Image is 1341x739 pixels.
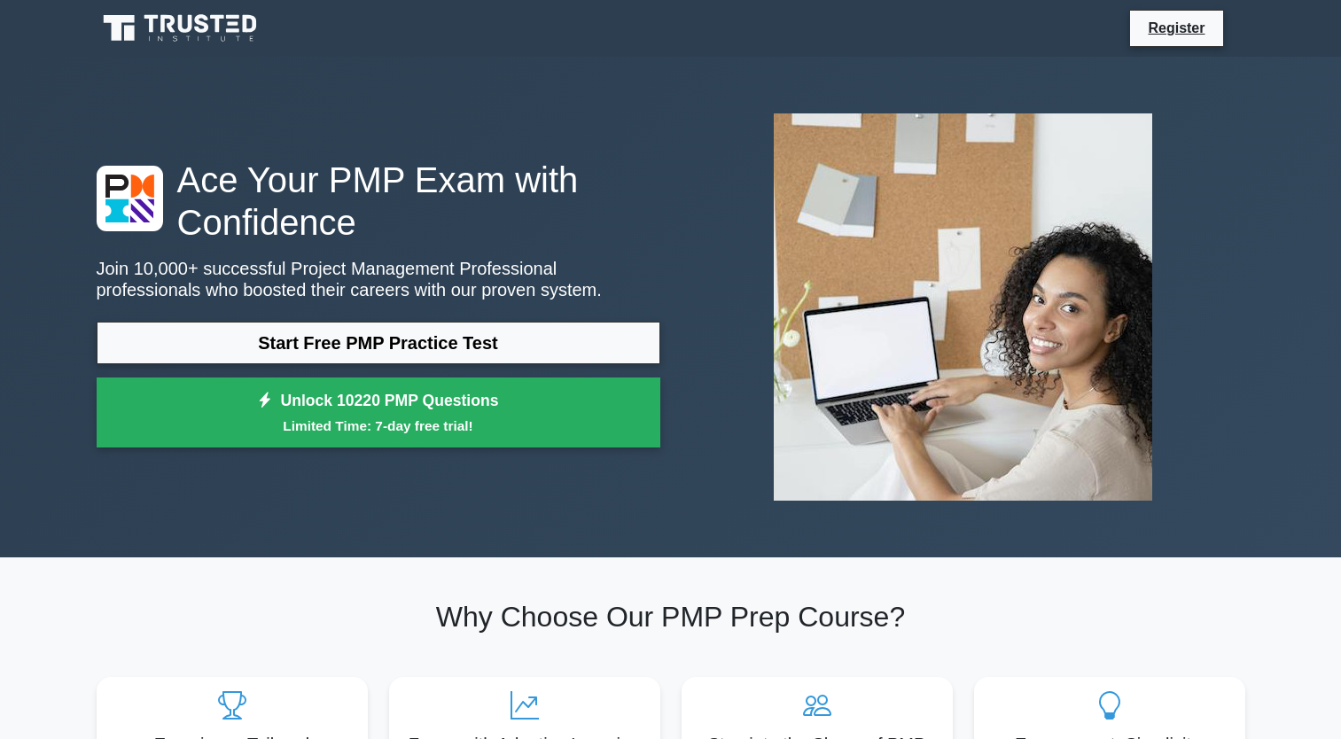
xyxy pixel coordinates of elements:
h2: Why Choose Our PMP Prep Course? [97,600,1245,634]
a: Start Free PMP Practice Test [97,322,660,364]
small: Limited Time: 7-day free trial! [119,416,638,436]
p: Join 10,000+ successful Project Management Professional professionals who boosted their careers w... [97,258,660,300]
h1: Ace Your PMP Exam with Confidence [97,159,660,244]
a: Register [1137,17,1215,39]
a: Unlock 10220 PMP QuestionsLimited Time: 7-day free trial! [97,377,660,448]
